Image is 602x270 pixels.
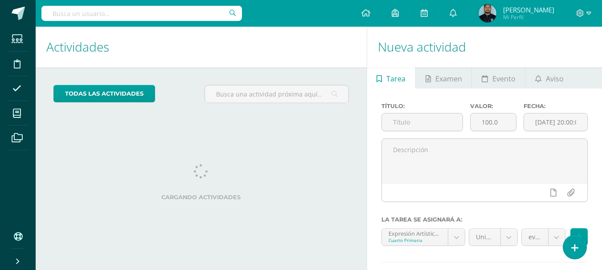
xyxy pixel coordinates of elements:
span: Aviso [546,68,564,89]
input: Puntos máximos [471,113,516,131]
input: Busca un usuario... [41,6,242,21]
input: Busca una actividad próxima aquí... [205,85,348,103]
input: Título [382,113,463,131]
span: Mi Perfil [503,13,554,21]
label: La tarea se asignará a: [381,216,588,223]
label: Fecha: [524,103,588,109]
span: [PERSON_NAME] [503,5,554,14]
a: Evento [472,67,525,89]
label: Cargando actividades [53,194,349,201]
div: Cuarto Primaria [389,237,441,243]
label: Valor: [470,103,516,109]
input: Fecha de entrega [524,113,587,131]
a: Examen [416,67,471,89]
a: Expresión Artística 'B'Cuarto Primaria [382,229,465,246]
a: evaluacion (30.0pts) [522,229,565,246]
span: evaluacion (30.0pts) [528,229,541,246]
a: Tarea [367,67,415,89]
img: cb83c24c200120ea80b7b14cedb5cea0.png [479,4,496,22]
a: Aviso [525,67,573,89]
span: Unidad 3 [476,229,494,246]
span: Tarea [386,68,405,89]
a: todas las Actividades [53,85,155,102]
span: Evento [492,68,516,89]
label: Título: [381,103,463,109]
h1: Actividades [46,27,356,67]
a: Unidad 3 [469,229,517,246]
div: Expresión Artística 'B' [389,229,441,237]
h1: Nueva actividad [378,27,591,67]
span: Examen [435,68,462,89]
